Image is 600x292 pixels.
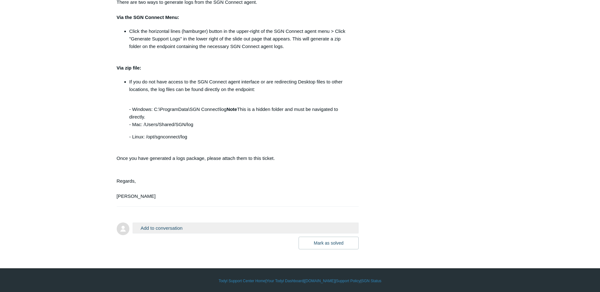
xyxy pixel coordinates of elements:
[219,278,265,284] a: Todyl Support Center Home
[133,222,359,234] button: Add to conversation
[336,278,360,284] a: Support Policy
[362,278,381,284] a: SGN Status
[299,237,359,249] button: Mark as solved
[129,98,353,128] p: - Windows: C:\ProgramData\SGN Connect\log This is a hidden folder and must be navigated to direct...
[305,278,335,284] a: [DOMAIN_NAME]
[129,78,353,93] p: If you do not have access to the SGN Connect agent interface or are redirecting Desktop files to ...
[117,65,141,70] strong: Via zip file:
[117,15,179,20] strong: Via the SGN Connect Menu:
[266,278,303,284] a: Your Todyl Dashboard
[129,27,353,50] li: Click the horizontal lines (hamburger) button in the upper-right of the SGN Connect agent menu > ...
[226,106,237,112] strong: Note
[129,133,353,141] p: - Linux: /opt/sgnconnect/log
[117,278,484,284] div: | | | |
